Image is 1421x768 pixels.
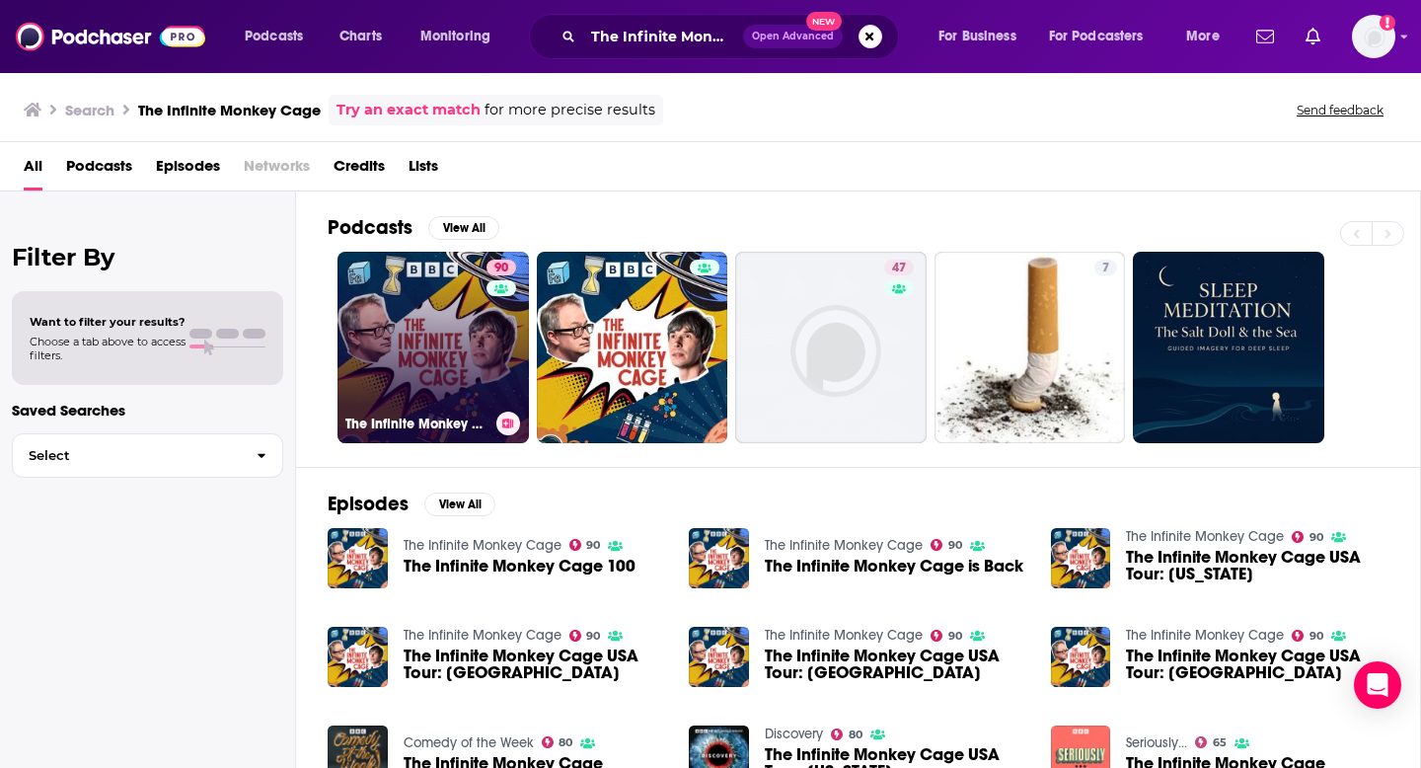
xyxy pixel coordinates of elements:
[65,101,114,119] h3: Search
[765,537,923,554] a: The Infinite Monkey Cage
[12,243,283,271] h2: Filter By
[931,630,962,642] a: 90
[404,558,636,575] span: The Infinite Monkey Cage 100
[1126,627,1284,644] a: The Infinite Monkey Cage
[1213,738,1227,747] span: 65
[1292,630,1323,642] a: 90
[1298,20,1328,53] a: Show notifications dropdown
[743,25,843,48] button: Open AdvancedNew
[24,150,42,191] span: All
[244,150,310,191] span: Networks
[935,252,1126,443] a: 7
[1172,21,1244,52] button: open menu
[245,23,303,50] span: Podcasts
[407,21,516,52] button: open menu
[1292,531,1323,543] a: 90
[925,21,1041,52] button: open menu
[765,558,1023,575] a: The Infinite Monkey Cage is Back
[1094,260,1117,275] a: 7
[485,99,655,121] span: for more precise results
[1309,632,1323,641] span: 90
[420,23,490,50] span: Monitoring
[339,23,382,50] span: Charts
[138,101,321,119] h3: The Infinite Monkey Cage
[16,18,205,55] img: Podchaser - Follow, Share and Rate Podcasts
[831,729,862,740] a: 80
[1051,528,1111,588] img: The Infinite Monkey Cage USA Tour: New York
[328,215,412,240] h2: Podcasts
[66,150,132,191] a: Podcasts
[1309,533,1323,542] span: 90
[931,539,962,551] a: 90
[1126,648,1388,681] a: The Infinite Monkey Cage USA Tour: Los Angeles
[1049,23,1144,50] span: For Podcasters
[583,21,743,52] input: Search podcasts, credits, & more...
[328,627,388,687] img: The Infinite Monkey Cage USA Tour: Chicago
[892,259,906,278] span: 47
[424,493,495,516] button: View All
[345,416,488,432] h3: The Infinite Monkey Cage
[765,726,823,742] a: Discovery
[1126,549,1388,582] a: The Infinite Monkey Cage USA Tour: New York
[806,12,842,31] span: New
[1036,21,1172,52] button: open menu
[327,21,394,52] a: Charts
[494,259,508,278] span: 90
[328,528,388,588] a: The Infinite Monkey Cage 100
[12,401,283,420] p: Saved Searches
[404,734,534,751] a: Comedy of the Week
[752,32,834,41] span: Open Advanced
[1380,15,1395,31] svg: Add a profile image
[849,730,862,739] span: 80
[938,23,1016,50] span: For Business
[30,335,186,362] span: Choose a tab above to access filters.
[689,528,749,588] img: The Infinite Monkey Cage is Back
[884,260,914,275] a: 47
[569,630,601,642] a: 90
[948,632,962,641] span: 90
[1291,102,1389,118] button: Send feedback
[156,150,220,191] a: Episodes
[586,632,600,641] span: 90
[404,648,666,681] a: The Infinite Monkey Cage USA Tour: Chicago
[486,260,516,275] a: 90
[765,627,923,644] a: The Infinite Monkey Cage
[1126,549,1388,582] span: The Infinite Monkey Cage USA Tour: [US_STATE]
[404,648,666,681] span: The Infinite Monkey Cage USA Tour: [GEOGRAPHIC_DATA]
[1352,15,1395,58] button: Show profile menu
[559,738,572,747] span: 80
[328,492,409,516] h2: Episodes
[231,21,329,52] button: open menu
[765,648,1027,681] span: The Infinite Monkey Cage USA Tour: [GEOGRAPHIC_DATA]
[548,14,918,59] div: Search podcasts, credits, & more...
[428,216,499,240] button: View All
[12,433,283,478] button: Select
[1126,648,1388,681] span: The Infinite Monkey Cage USA Tour: [GEOGRAPHIC_DATA]
[404,537,561,554] a: The Infinite Monkey Cage
[404,627,561,644] a: The Infinite Monkey Cage
[334,150,385,191] a: Credits
[765,648,1027,681] a: The Infinite Monkey Cage USA Tour: San Francisco
[1051,627,1111,687] img: The Infinite Monkey Cage USA Tour: Los Angeles
[689,627,749,687] img: The Infinite Monkey Cage USA Tour: San Francisco
[1248,20,1282,53] a: Show notifications dropdown
[586,541,600,550] span: 90
[1102,259,1109,278] span: 7
[13,449,241,462] span: Select
[409,150,438,191] a: Lists
[1126,528,1284,545] a: The Infinite Monkey Cage
[1126,734,1187,751] a: Seriously...
[1352,15,1395,58] span: Logged in as megcassidy
[337,99,481,121] a: Try an exact match
[542,736,573,748] a: 80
